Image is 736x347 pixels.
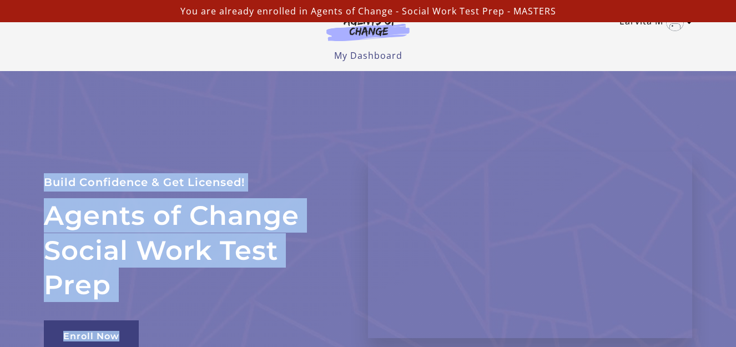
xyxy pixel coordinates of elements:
[315,16,421,41] img: Agents of Change Logo
[44,173,341,192] p: Build Confidence & Get Licensed!
[44,198,341,302] h2: Agents of Change Social Work Test Prep
[4,4,732,18] p: You are already enrolled in Agents of Change - Social Work Test Prep - MASTERS
[334,49,402,62] a: My Dashboard
[619,13,687,31] a: Toggle menu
